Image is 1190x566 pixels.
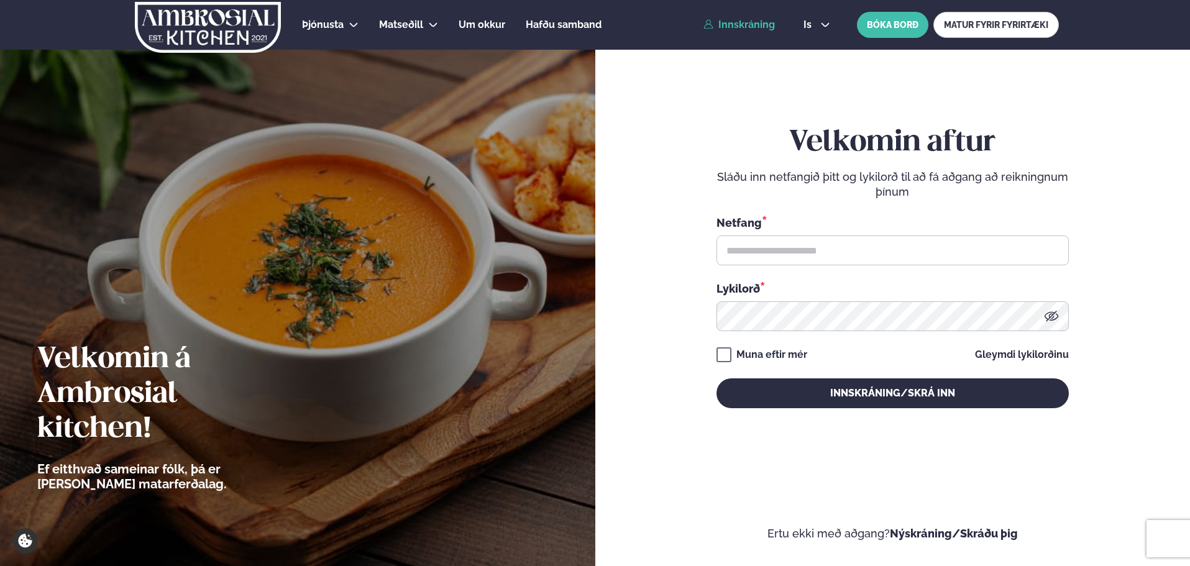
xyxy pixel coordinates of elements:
[890,527,1018,540] a: Nýskráning/Skráðu þig
[37,462,295,491] p: Ef eitthvað sameinar fólk, þá er [PERSON_NAME] matarferðalag.
[716,126,1069,160] h2: Velkomin aftur
[379,17,423,32] a: Matseðill
[857,12,928,38] button: BÓKA BORÐ
[716,170,1069,199] p: Sláðu inn netfangið þitt og lykilorð til að fá aðgang að reikningnum þínum
[134,2,282,53] img: logo
[716,280,1069,296] div: Lykilorð
[302,17,344,32] a: Þjónusta
[716,214,1069,231] div: Netfang
[794,20,840,30] button: is
[803,20,815,30] span: is
[703,19,775,30] a: Innskráning
[975,350,1069,360] a: Gleymdi lykilorðinu
[12,528,38,554] a: Cookie settings
[459,19,505,30] span: Um okkur
[526,19,602,30] span: Hafðu samband
[459,17,505,32] a: Um okkur
[633,526,1153,541] p: Ertu ekki með aðgang?
[716,378,1069,408] button: Innskráning/Skrá inn
[37,342,295,447] h2: Velkomin á Ambrosial kitchen!
[379,19,423,30] span: Matseðill
[302,19,344,30] span: Þjónusta
[933,12,1059,38] a: MATUR FYRIR FYRIRTÆKI
[526,17,602,32] a: Hafðu samband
